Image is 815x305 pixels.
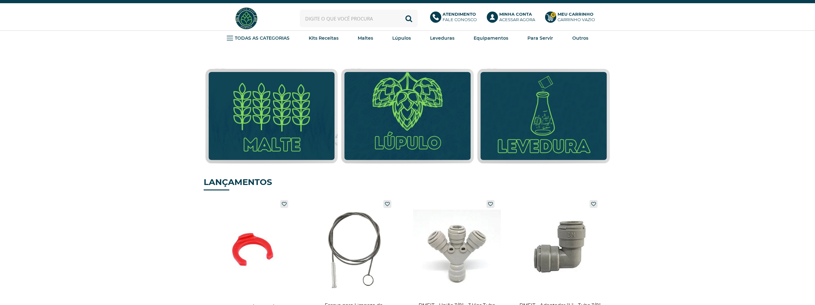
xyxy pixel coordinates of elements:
img: Lúpulo [341,68,474,164]
strong: TODAS AS CATEGORIAS [235,35,289,41]
button: Buscar [400,10,418,27]
strong: Equipamentos [474,35,508,41]
a: Equipamentos [474,33,508,43]
a: Para Servir [527,33,553,43]
a: Lúpulos [392,33,411,43]
a: Minha ContaAcessar agora [487,12,539,26]
img: Hopfen Haus BrewShop [234,6,258,30]
strong: 0 [550,12,556,18]
a: Outros [572,33,588,43]
a: Kits Receitas [309,33,338,43]
b: Atendimento [443,12,476,17]
strong: Para Servir [527,35,553,41]
div: Carrinho Vazio [558,17,595,22]
a: Leveduras [430,33,454,43]
p: Fale conosco [443,12,477,22]
img: Leveduras [477,68,610,164]
img: Malte [205,68,338,164]
strong: Outros [572,35,588,41]
strong: Kits Receitas [309,35,338,41]
p: Acessar agora [499,12,535,22]
input: Digite o que você procura [300,10,418,27]
b: Meu Carrinho [558,12,593,17]
b: Minha Conta [499,12,532,17]
a: Maltes [358,33,373,43]
strong: Leveduras [430,35,454,41]
a: AtendimentoFale conosco [430,12,480,26]
strong: Lúpulos [392,35,411,41]
strong: Maltes [358,35,373,41]
a: TODAS AS CATEGORIAS [227,33,289,43]
strong: LANÇAMENTOS [204,177,272,187]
